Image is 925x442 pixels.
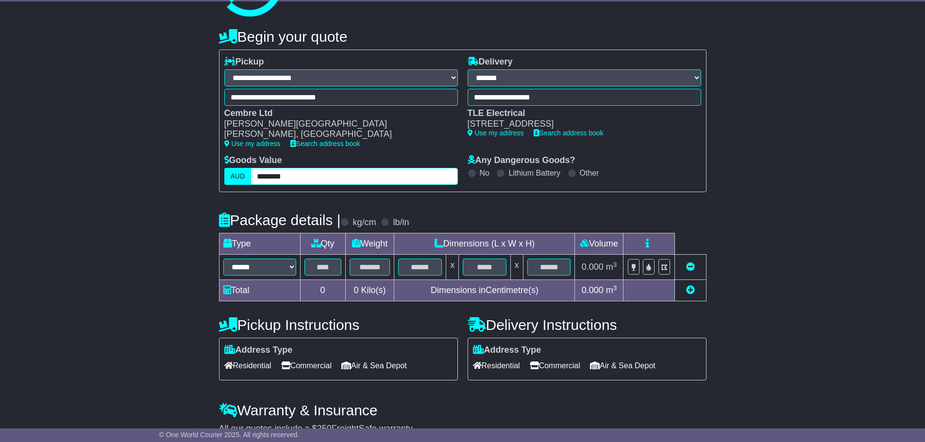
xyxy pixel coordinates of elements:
[224,168,252,185] label: AUD
[394,233,575,255] td: Dimensions (L x W x H)
[468,129,524,137] a: Use my address
[159,431,300,439] span: © One World Courier 2025. All rights reserved.
[353,285,358,295] span: 0
[224,345,293,356] label: Address Type
[290,140,360,147] a: Search address book
[393,217,409,228] label: lb/in
[468,119,691,130] div: [STREET_ADDRESS]
[590,358,656,373] span: Air & Sea Depot
[613,261,617,268] sup: 3
[224,108,448,119] div: Cembre Ltd
[686,262,695,272] a: Remove this item
[224,358,271,373] span: Residential
[219,402,706,418] h4: Warranty & Insurance
[468,317,706,333] h4: Delivery Instructions
[575,233,623,255] td: Volume
[353,217,376,228] label: kg/cm
[480,168,489,178] label: No
[534,129,604,137] a: Search address book
[345,233,394,255] td: Weight
[219,280,300,301] td: Total
[224,140,281,147] a: Use my address
[468,57,513,67] label: Delivery
[224,119,448,130] div: [PERSON_NAME][GEOGRAPHIC_DATA]
[300,280,345,301] td: 0
[341,358,407,373] span: Air & Sea Depot
[473,358,520,373] span: Residential
[580,168,599,178] label: Other
[219,317,458,333] h4: Pickup Instructions
[300,233,345,255] td: Qty
[219,233,300,255] td: Type
[582,285,604,295] span: 0.000
[582,262,604,272] span: 0.000
[606,285,617,295] span: m
[613,284,617,292] sup: 3
[473,345,541,356] label: Address Type
[468,108,691,119] div: TLE Electrical
[686,285,695,295] a: Add new item
[317,424,332,433] span: 250
[606,262,617,272] span: m
[219,424,706,434] div: All our quotes include a $ FreightSafe warranty.
[219,29,706,45] h4: Begin your quote
[508,168,560,178] label: Lithium Battery
[394,280,575,301] td: Dimensions in Centimetre(s)
[224,129,448,140] div: [PERSON_NAME], [GEOGRAPHIC_DATA]
[446,255,459,280] td: x
[468,155,575,166] label: Any Dangerous Goods?
[510,255,523,280] td: x
[281,358,332,373] span: Commercial
[530,358,580,373] span: Commercial
[224,57,264,67] label: Pickup
[219,212,341,228] h4: Package details |
[345,280,394,301] td: Kilo(s)
[224,155,282,166] label: Goods Value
